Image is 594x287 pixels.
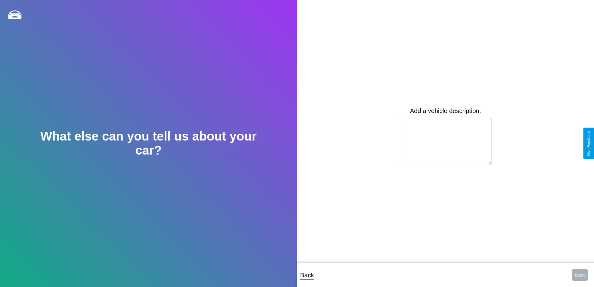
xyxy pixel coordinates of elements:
p: Back [300,270,314,281]
h2: What else can you tell us about your car? [30,129,267,157]
button: Next [572,269,588,281]
label: Add a vehicle description. [410,107,481,115]
div: Give Feedback [587,131,591,156]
